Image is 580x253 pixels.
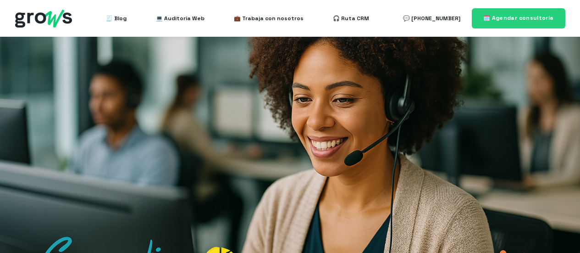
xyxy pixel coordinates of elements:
a: 🧾 Blog [106,9,127,28]
iframe: Chat Widget [534,209,580,253]
a: 🗓️ Agendar consultoría [472,8,565,28]
span: 🗓️ Agendar consultoría [483,14,554,22]
img: grows - hubspot [15,10,72,28]
a: 💼 Trabaja con nosotros [234,9,304,28]
a: 💻 Auditoría Web [156,9,204,28]
a: 💬 [PHONE_NUMBER] [403,9,460,28]
a: 🎧 Ruta CRM [333,9,369,28]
